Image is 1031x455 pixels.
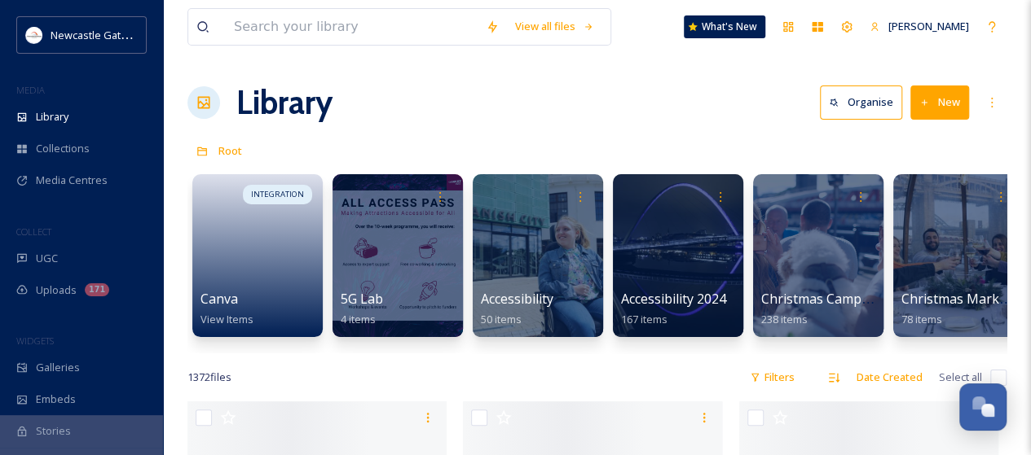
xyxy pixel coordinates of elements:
a: Root [218,141,242,160]
span: Stories [36,423,71,439]
span: Select all [939,370,982,385]
span: Embeds [36,392,76,407]
span: 1372 file s [187,370,231,385]
a: Library [236,78,333,127]
span: 4 items [341,312,376,326]
a: Accessibility 2024167 items [621,291,726,326]
a: Organise [820,85,910,119]
img: DqD9wEUd_400x400.jpg [26,27,42,43]
a: Accessibility50 items [481,291,553,326]
button: New [910,85,969,119]
span: Collections [36,141,90,156]
span: INTEGRATION [251,189,304,200]
input: Search your library [226,9,478,45]
div: Date Created [848,361,931,393]
span: Newcastle Gateshead Initiative [51,27,200,42]
a: What's New [684,15,765,38]
span: UGC [36,251,58,266]
span: Media Centres [36,173,108,188]
a: 5G Lab4 items [341,291,383,326]
span: Galleries [36,360,80,375]
span: 5G Lab [341,290,383,308]
span: 50 items [481,312,522,326]
a: Christmas Campaign238 items [761,291,888,326]
a: View all files [507,11,602,42]
span: Christmas Campaign [761,290,888,308]
a: Christmas Markets78 items [901,291,1018,326]
span: 238 items [761,312,808,326]
button: Open Chat [959,383,1007,431]
span: COLLECT [16,225,51,238]
span: View Items [200,312,253,326]
span: 167 items [621,312,668,326]
span: Accessibility [481,290,553,308]
div: Filters [742,361,803,393]
span: 78 items [901,312,942,326]
span: Accessibility 2024 [621,290,726,308]
span: WIDGETS [16,335,54,347]
span: [PERSON_NAME] [888,19,969,33]
div: 171 [85,283,109,296]
span: Canva [200,290,238,308]
span: MEDIA [16,84,45,96]
span: Christmas Markets [901,290,1018,308]
button: Organise [820,85,902,119]
a: INTEGRATIONCanvaView Items [187,166,328,337]
span: Library [36,109,68,125]
span: Root [218,143,242,158]
span: Uploads [36,282,77,298]
a: [PERSON_NAME] [861,11,977,42]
